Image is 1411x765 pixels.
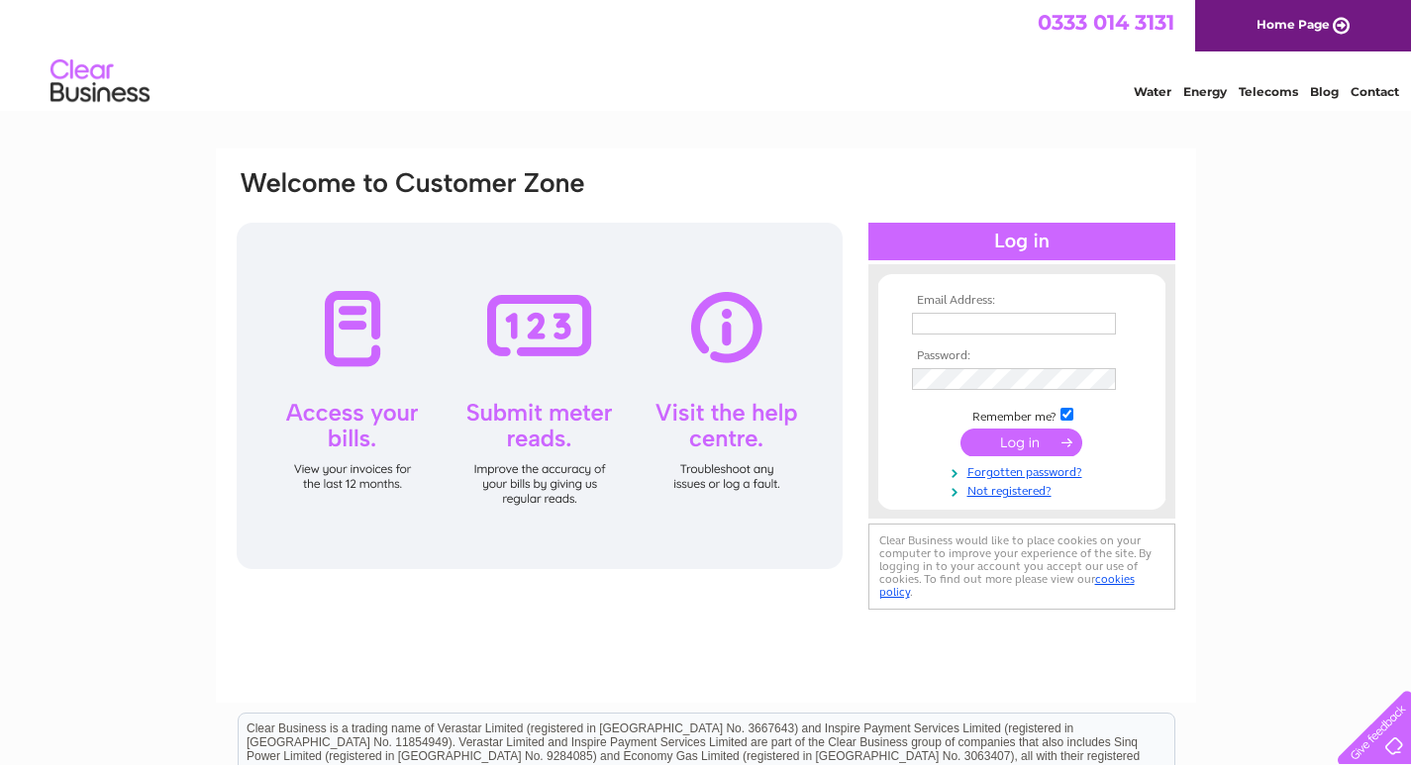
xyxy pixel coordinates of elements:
[912,480,1137,499] a: Not registered?
[50,51,151,112] img: logo.png
[868,524,1175,610] div: Clear Business would like to place cookies on your computer to improve your experience of the sit...
[907,405,1137,425] td: Remember me?
[960,429,1082,456] input: Submit
[1310,84,1339,99] a: Blog
[907,349,1137,363] th: Password:
[1239,84,1298,99] a: Telecoms
[879,572,1135,599] a: cookies policy
[1351,84,1399,99] a: Contact
[912,461,1137,480] a: Forgotten password?
[1038,10,1174,35] a: 0333 014 3131
[1134,84,1171,99] a: Water
[1183,84,1227,99] a: Energy
[907,294,1137,308] th: Email Address:
[239,11,1174,96] div: Clear Business is a trading name of Verastar Limited (registered in [GEOGRAPHIC_DATA] No. 3667643...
